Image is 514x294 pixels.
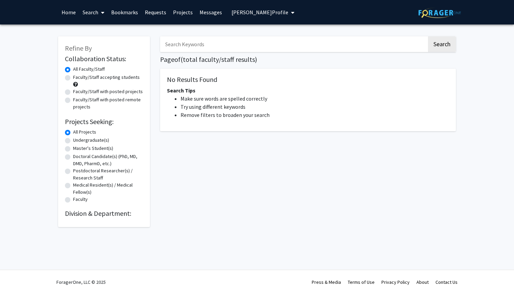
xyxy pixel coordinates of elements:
[181,111,449,119] li: Remove filters to broaden your search
[196,0,225,24] a: Messages
[65,118,143,126] h2: Projects Seeking:
[418,7,461,18] img: ForagerOne Logo
[73,145,113,152] label: Master's Student(s)
[160,36,427,52] input: Search Keywords
[73,153,143,167] label: Doctoral Candidate(s) (PhD, MD, DMD, PharmD, etc.)
[65,55,143,63] h2: Collaboration Status:
[73,181,143,196] label: Medical Resident(s) / Medical Fellow(s)
[428,36,456,52] button: Search
[141,0,170,24] a: Requests
[73,196,88,203] label: Faculty
[181,94,449,103] li: Make sure words are spelled correctly
[160,55,456,64] h1: Page of ( total faculty/staff results)
[56,270,106,294] div: ForagerOne, LLC © 2025
[73,167,143,181] label: Postdoctoral Researcher(s) / Research Staff
[58,0,79,24] a: Home
[65,209,143,218] h2: Division & Department:
[381,279,410,285] a: Privacy Policy
[79,0,108,24] a: Search
[65,44,92,52] span: Refine By
[416,279,429,285] a: About
[170,0,196,24] a: Projects
[73,66,105,73] label: All Faculty/Staff
[108,0,141,24] a: Bookmarks
[435,279,458,285] a: Contact Us
[167,75,449,84] h5: No Results Found
[312,279,341,285] a: Press & Media
[73,88,143,95] label: Faculty/Staff with posted projects
[167,87,195,94] span: Search Tips
[348,279,375,285] a: Terms of Use
[73,128,96,136] label: All Projects
[73,96,143,110] label: Faculty/Staff with posted remote projects
[181,103,449,111] li: Try using different keywords
[73,137,109,144] label: Undergraduate(s)
[160,138,456,154] nav: Page navigation
[232,9,288,16] span: [PERSON_NAME] Profile
[73,74,140,81] label: Faculty/Staff accepting students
